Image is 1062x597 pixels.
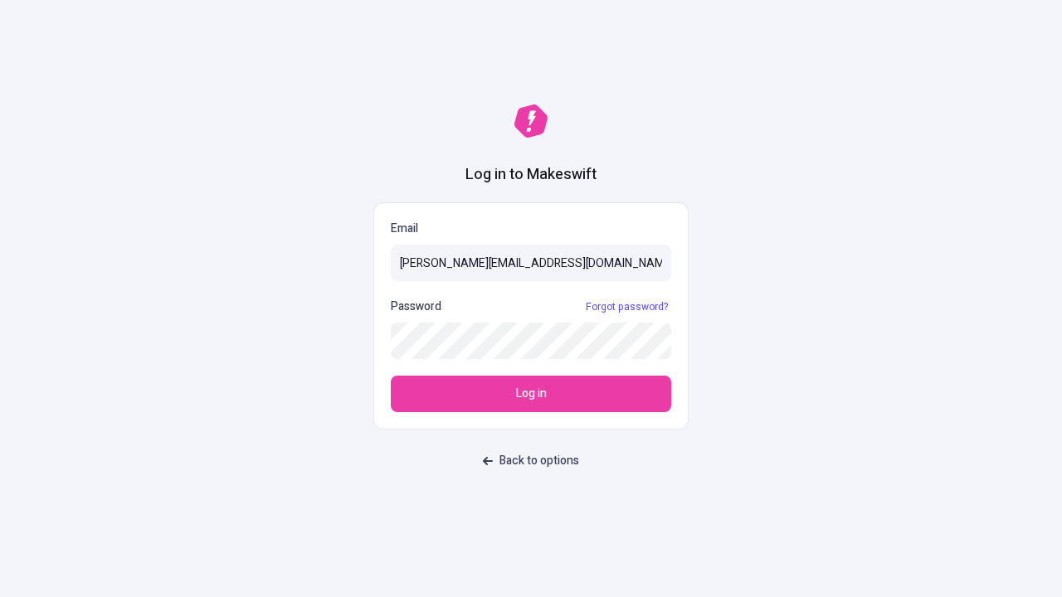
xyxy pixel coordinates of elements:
[391,298,441,316] p: Password
[465,164,597,186] h1: Log in to Makeswift
[499,452,579,470] span: Back to options
[473,446,589,476] button: Back to options
[391,245,671,281] input: Email
[391,376,671,412] button: Log in
[582,300,671,313] a: Forgot password?
[516,385,547,403] span: Log in
[391,220,671,238] p: Email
